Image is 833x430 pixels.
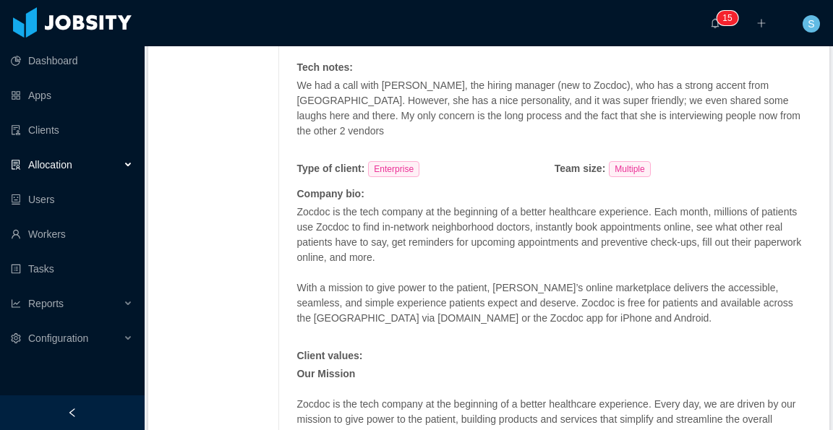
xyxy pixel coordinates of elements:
[808,15,814,33] span: S
[11,160,21,170] i: icon: solution
[710,18,720,28] i: icon: bell
[28,159,72,171] span: Allocation
[296,61,353,73] strong: Tech notes :
[555,163,606,174] strong: Team size :
[11,254,133,283] a: icon: profileTasks
[11,220,133,249] a: icon: userWorkers
[296,163,364,174] strong: Type of client :
[11,46,133,75] a: icon: pie-chartDashboard
[717,11,738,25] sup: 15
[296,205,805,265] p: Zocdoc is the tech company at the beginning of a better healthcare experience. Each month, millio...
[11,81,133,110] a: icon: appstoreApps
[756,18,766,28] i: icon: plus
[11,298,21,309] i: icon: line-chart
[296,188,364,199] strong: Company bio :
[11,185,133,214] a: icon: robotUsers
[11,116,133,145] a: icon: auditClients
[296,280,805,326] p: With a mission to give power to the patient, [PERSON_NAME]’s online marketplace delivers the acce...
[368,161,419,177] span: Enterprise
[296,78,812,139] p: We had a call with [PERSON_NAME], the hiring manager (new to Zocdoc), who has a strong accent fro...
[11,333,21,343] i: icon: setting
[28,332,88,344] span: Configuration
[296,350,362,361] strong: Client values :
[296,368,355,379] strong: Our Mission
[28,298,64,309] span: Reports
[609,161,650,177] span: Multiple
[727,11,732,25] p: 5
[722,11,727,25] p: 1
